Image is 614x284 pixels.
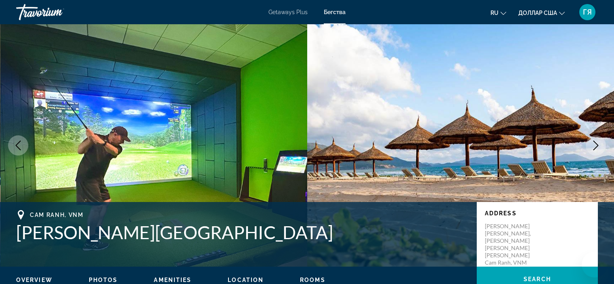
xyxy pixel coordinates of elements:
[154,277,191,283] span: Amenities
[268,9,308,15] a: Getaways Plus
[30,212,84,218] span: Cam Ranh, VNM
[485,210,590,217] p: Address
[89,276,118,284] button: Photos
[300,277,325,283] span: Rooms
[586,135,606,156] button: Next image
[16,276,52,284] button: Overview
[582,252,608,278] iframe: Кнопка запуска окна обмена сообщениями
[518,10,557,16] font: доллар США
[228,276,264,284] button: Location
[490,7,506,19] button: Изменить язык
[518,7,565,19] button: Изменить валюту
[228,277,264,283] span: Location
[16,277,52,283] span: Overview
[490,10,499,16] font: ru
[8,135,28,156] button: Previous image
[16,2,97,23] a: Травориум
[524,276,551,282] span: Search
[16,222,469,243] h1: [PERSON_NAME][GEOGRAPHIC_DATA]
[89,277,118,283] span: Photos
[154,276,191,284] button: Amenities
[324,9,346,15] a: Бегства
[583,8,592,16] font: ГЯ
[577,4,598,21] button: Меню пользователя
[485,223,549,266] p: [PERSON_NAME] [PERSON_NAME], [PERSON_NAME] [PERSON_NAME] [PERSON_NAME] Cam Ranh, VNM
[300,276,325,284] button: Rooms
